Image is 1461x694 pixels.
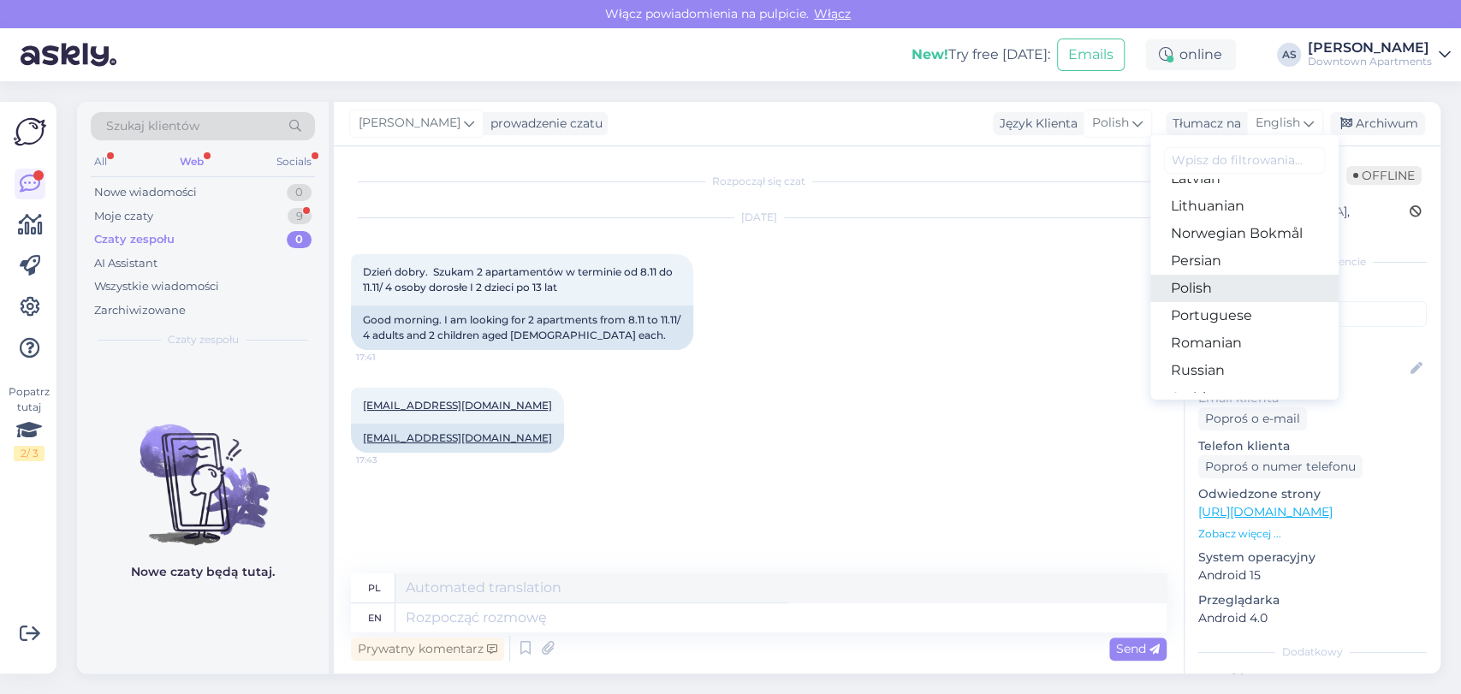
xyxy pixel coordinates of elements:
div: online [1145,39,1236,70]
p: Notatki [1198,670,1427,688]
p: Nowe czaty będą tutaj. [131,563,275,581]
span: Czaty zespołu [168,332,239,347]
a: [EMAIL_ADDRESS][DOMAIN_NAME] [363,431,552,444]
div: Nowe wiadomości [94,184,197,201]
div: prowadzenie czatu [484,115,603,133]
p: Przeglądarka [1198,591,1427,609]
div: Socials [273,151,315,173]
span: Dzień dobry. Szukam 2 apartamentów w terminie od 8.11 do 11.11/ 4 osoby dorosłe I 2 dzieci po 13 lat [363,265,675,294]
div: Try free [DATE]: [912,44,1050,65]
div: Zarchiwizowane [94,302,186,319]
div: en [368,603,382,632]
div: Archiwum [1330,112,1425,135]
div: 2 / 3 [14,446,45,461]
a: Persian [1150,247,1339,275]
div: Wszystkie wiadomości [94,278,219,295]
div: Tłumacz na [1166,115,1241,133]
p: Zobacz więcej ... [1198,526,1427,542]
a: Russian [1150,357,1339,384]
p: Odwiedzone strony [1198,485,1427,503]
p: Android 4.0 [1198,609,1427,627]
a: Lithuanian [1150,193,1339,220]
div: Poproś o numer telefonu [1198,455,1363,478]
div: Poproś o e-mail [1198,407,1307,430]
div: All [91,151,110,173]
div: 9 [288,208,312,225]
div: Web [176,151,207,173]
div: Moje czaty [94,208,153,225]
a: [EMAIL_ADDRESS][DOMAIN_NAME] [363,399,552,412]
span: Włącz [809,6,856,21]
a: Latvian [1150,165,1339,193]
div: AS [1277,43,1301,67]
img: No chats [77,394,329,548]
div: [DATE] [351,210,1167,225]
div: Good morning. I am looking for 2 apartments from 8.11 to 11.11/ 4 adults and 2 children aged [DEM... [351,305,693,350]
p: System operacyjny [1198,549,1427,566]
a: [URL][DOMAIN_NAME] [1198,504,1333,519]
div: Prywatny komentarz [351,638,504,661]
a: Polish [1150,275,1339,302]
p: Telefon klienta [1198,437,1427,455]
a: Romanian [1150,329,1339,357]
div: [PERSON_NAME] [1308,41,1432,55]
span: 17:41 [356,351,420,364]
p: Android 15 [1198,566,1427,584]
a: Norwegian Bokmål [1150,220,1339,247]
div: pl [368,573,381,602]
span: [PERSON_NAME] [359,114,460,133]
div: Rozpoczął się czat [351,174,1167,189]
div: Czaty zespołu [94,231,175,248]
span: Offline [1346,166,1422,185]
div: 0 [287,231,312,248]
div: Język Klienta [993,115,1078,133]
div: 0 [287,184,312,201]
div: Popatrz tutaj [14,384,45,461]
div: Downtown Apartments [1308,55,1432,68]
a: Portuguese [1150,302,1339,329]
b: New! [912,46,948,62]
button: Emails [1057,39,1125,71]
div: AI Assistant [94,255,157,272]
span: English [1256,114,1300,133]
span: Polish [1092,114,1129,133]
span: 17:43 [356,454,420,466]
span: Send [1116,641,1160,656]
span: Szukaj klientów [106,117,199,135]
a: [PERSON_NAME]Downtown Apartments [1308,41,1451,68]
img: Askly Logo [14,116,46,148]
div: Dodatkowy [1198,644,1427,660]
input: Wpisz do filtrowania... [1164,147,1325,174]
a: Serbian [1150,384,1339,412]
